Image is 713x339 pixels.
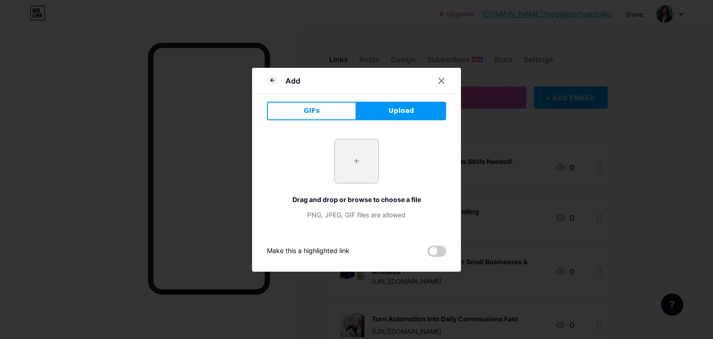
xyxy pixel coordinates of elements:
div: Make this a highlighted link [267,246,350,257]
span: GIFs [304,106,320,116]
button: Upload [356,102,446,120]
span: Upload [389,106,414,116]
div: Add [285,75,300,86]
div: PNG, JPEG, GIF files are allowed [267,210,446,220]
button: GIFs [267,102,356,120]
div: Drag and drop or browse to choose a file [267,195,446,204]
